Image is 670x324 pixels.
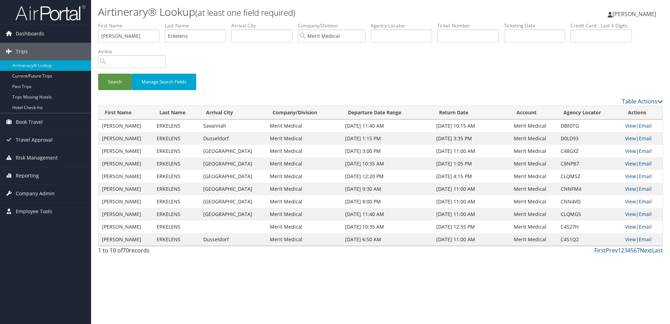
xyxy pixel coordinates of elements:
label: First Name [98,22,165,29]
th: Account: activate to sort column ascending [510,106,557,120]
td: Merit Medical [266,120,342,132]
td: [DATE] 8:00 PM [342,195,432,208]
td: | [622,120,663,132]
a: 4 [627,247,630,254]
td: [PERSON_NAME] [98,145,153,157]
td: [PERSON_NAME] [98,170,153,183]
span: Book Travel [16,113,43,131]
small: (at least one field required) [195,7,295,18]
td: Merit Medical [510,170,557,183]
td: [DATE] 10:35 AM [342,221,432,233]
a: View [625,160,636,167]
a: Email [639,185,652,192]
a: [PERSON_NAME] [608,4,663,25]
td: [DATE] 1:15 PM [342,132,432,145]
td: Merit Medical [266,221,342,233]
td: [PERSON_NAME] [98,183,153,195]
div: 1 to 10 of records [98,246,232,258]
td: | [622,157,663,170]
span: Risk Management [16,149,58,167]
td: ERKELENS [153,208,200,221]
label: Arrival City [231,22,298,29]
span: Travel Approval [16,131,53,149]
td: ERKELENS [153,157,200,170]
span: Employee Tools [16,203,52,220]
td: CNNFM4 [557,183,622,195]
td: [DATE] 3:00 PM [342,145,432,157]
td: [DATE] 12:55 PM [433,221,511,233]
th: Agency Locator: activate to sort column ascending [557,106,622,120]
a: Prev [606,247,618,254]
a: View [625,148,636,154]
a: Table Actions [622,97,663,105]
td: [DATE] 11:40 AM [342,208,432,221]
td: [GEOGRAPHIC_DATA] [200,170,266,183]
td: [DATE] 3:35 PM [433,132,511,145]
h1: Airtinerary® Lookup [98,5,475,19]
td: | [622,195,663,208]
td: Merit Medical [510,233,557,246]
td: [DATE] 6:50 AM [342,233,432,246]
td: [DATE] 11:00 AM [433,195,511,208]
td: | [622,170,663,183]
td: [GEOGRAPHIC_DATA] [200,145,266,157]
td: | [622,145,663,157]
td: Merit Medical [266,157,342,170]
td: [DATE] 10:35 AM [342,157,432,170]
label: Ticketing Date [504,22,570,29]
span: Trips [16,43,28,60]
th: Return Date: activate to sort column ascending [433,106,511,120]
td: [DATE] 4:15 PM [433,170,511,183]
a: Email [639,236,652,243]
td: C48GXZ [557,145,622,157]
td: [DATE] 11:00 AM [433,233,511,246]
td: [DATE] 1:05 PM [433,157,511,170]
td: Savannah [200,120,266,132]
a: View [625,185,636,192]
th: Actions [622,106,663,120]
a: 3 [624,247,627,254]
a: View [625,135,636,142]
td: [GEOGRAPHIC_DATA] [200,157,266,170]
td: [DATE] 12:20 PM [342,170,432,183]
td: [PERSON_NAME] [98,233,153,246]
td: [DATE] 11:00 AM [433,208,511,221]
td: Merit Medical [266,208,342,221]
span: Company Admin [16,185,55,202]
td: [PERSON_NAME] [98,120,153,132]
td: CLQMSZ [557,170,622,183]
span: 70 [123,247,129,254]
td: Merit Medical [510,208,557,221]
td: ERKELENS [153,195,200,208]
td: [PERSON_NAME] [98,195,153,208]
span: Reporting [16,167,39,184]
span: Dashboards [16,25,44,42]
label: Company/Division [298,22,371,29]
td: Merit Medical [510,120,557,132]
td: | [622,132,663,145]
a: First [594,247,606,254]
a: 7 [637,247,640,254]
a: Email [639,211,652,217]
td: ERKELENS [153,170,200,183]
a: Email [639,160,652,167]
label: Agency Locator [371,22,437,29]
a: Email [639,198,652,205]
button: Manage Search Fields [132,74,196,90]
td: [DATE] 11:40 AM [342,120,432,132]
a: 6 [634,247,637,254]
td: ERKELENS [153,132,200,145]
td: CLQMG5 [557,208,622,221]
a: Email [639,148,652,154]
td: D0LD93 [557,132,622,145]
td: ERKELENS [153,145,200,157]
td: [GEOGRAPHIC_DATA] [200,183,266,195]
a: Email [639,122,652,129]
td: [PERSON_NAME] [98,157,153,170]
a: 2 [621,247,624,254]
td: | [622,208,663,221]
td: Merit Medical [510,145,557,157]
a: View [625,122,636,129]
img: airportal-logo.png [15,5,86,21]
span: [PERSON_NAME] [613,10,656,18]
